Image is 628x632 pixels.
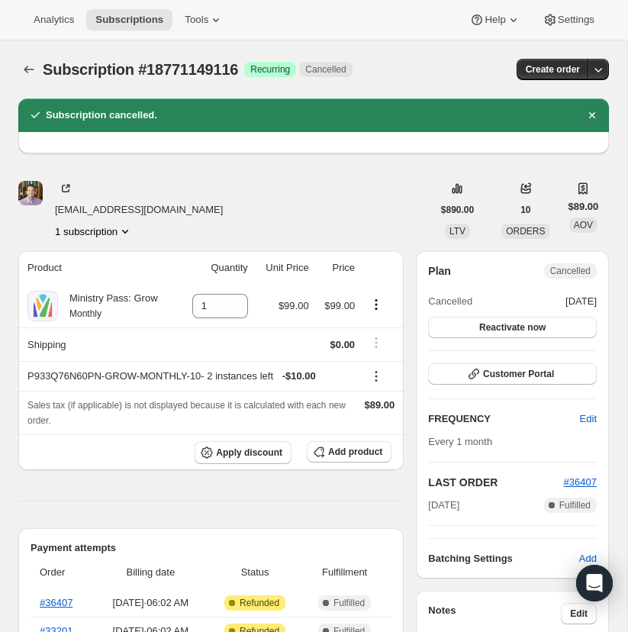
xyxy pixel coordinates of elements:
span: Reactivate now [479,321,546,334]
span: [DATE] [565,294,597,309]
h2: FREQUENCY [428,411,579,427]
span: Fulfillment [307,565,382,580]
span: AOV [574,220,593,231]
div: P933Q76N60PN-GROW-MONTHLY-10 - 2 instances left [27,369,355,384]
h6: Batching Settings [428,551,579,566]
span: Edit [570,608,588,620]
button: #36407 [564,475,597,490]
button: Dismiss notification [581,105,603,126]
a: #36407 [40,597,72,608]
a: #36407 [564,476,597,488]
span: [DATE] · 06:02 AM [98,595,203,611]
h2: Subscription cancelled. [46,108,157,123]
img: product img [27,291,58,321]
span: LTV [449,226,465,237]
span: Cancelled [305,63,346,76]
span: Billing date [98,565,203,580]
button: Product actions [55,224,133,239]
span: Every 1 month [428,436,492,447]
span: Fulfilled [333,597,365,609]
div: Ministry Pass: Grow [58,291,158,321]
button: Tools [176,9,233,31]
button: Customer Portal [428,363,597,385]
button: Create order [517,59,589,80]
span: $0.00 [330,339,356,350]
span: Analytics [34,14,74,26]
button: Edit [561,603,597,624]
span: ORDERS [506,226,545,237]
span: Help [485,14,505,26]
button: Settings [533,9,604,31]
th: Quantity [177,251,253,285]
h2: Payment attempts [31,540,391,556]
span: $99.00 [324,300,355,311]
small: Monthly [69,308,101,319]
span: Apply discount [216,447,282,459]
th: Product [18,251,177,285]
span: Status [212,565,298,580]
button: Add product [307,441,391,463]
h2: Plan [428,263,451,279]
th: Shipping [18,327,177,361]
th: Unit Price [253,251,314,285]
button: Shipping actions [364,334,388,351]
span: Subscription #18771149116 [43,61,238,78]
button: Help [460,9,530,31]
span: Cancelled [428,294,472,309]
span: Fulfilled [559,499,591,511]
button: Apply discount [195,441,291,464]
span: $89.00 [365,399,395,411]
button: Edit [571,407,606,431]
span: Edit [580,411,597,427]
button: Subscriptions [18,59,40,80]
button: Subscriptions [86,9,172,31]
span: Tools [185,14,208,26]
span: [EMAIL_ADDRESS][DOMAIN_NAME] [55,202,223,218]
span: Recurring [250,63,290,76]
span: 10 [520,204,530,216]
span: Settings [558,14,594,26]
span: Cancelled [550,265,591,277]
span: - $10.00 [282,369,316,384]
button: Analytics [24,9,83,31]
h3: Notes [428,603,561,624]
th: Price [314,251,359,285]
span: null null [18,181,43,205]
h2: LAST ORDER [428,475,563,490]
span: Subscriptions [95,14,163,26]
button: Product actions [364,296,388,313]
button: Add [570,547,606,571]
span: Create order [526,63,580,76]
button: Reactivate now [428,317,597,338]
div: Open Intercom Messenger [576,565,613,601]
span: Add [579,551,597,566]
span: Add product [328,446,382,458]
span: $99.00 [279,300,309,311]
span: Refunded [240,597,279,609]
th: Order [31,556,93,589]
span: Customer Portal [483,368,554,380]
span: $890.00 [441,204,474,216]
button: $890.00 [432,199,483,221]
button: 10 [511,199,539,221]
span: [DATE] [428,498,459,513]
span: $89.00 [568,199,599,214]
span: Sales tax (if applicable) is not displayed because it is calculated with each new order. [27,400,346,426]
